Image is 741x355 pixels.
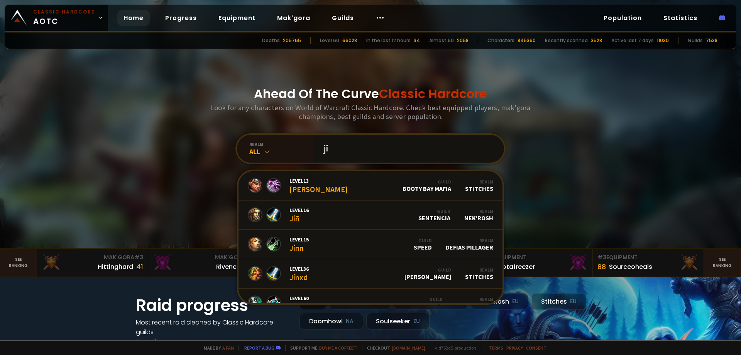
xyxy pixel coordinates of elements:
div: Soulseeker [457,296,493,310]
a: Mak'Gora#2Rivench100 [148,249,259,277]
div: 11030 [657,37,669,44]
span: v. d752d5 - production [430,345,476,351]
a: Report a bug [244,345,274,351]
h1: Ahead Of The Curve [254,85,487,103]
a: Equipment [212,10,262,26]
div: Defias Pillager [446,238,493,251]
div: Jíñ [289,207,309,223]
div: Characters [487,37,514,44]
a: Consent [526,345,546,351]
h4: Most recent raid cleaned by Classic Hardcore guilds [136,318,290,337]
div: Stitches [465,267,493,280]
a: #2Equipment88Notafreezer [482,249,593,277]
span: Level 15 [289,236,309,243]
a: Classic HardcoreAOTC [5,5,108,31]
div: Guilds [688,37,703,44]
div: Recently scanned [545,37,588,44]
div: 3528 [591,37,602,44]
small: EU [512,298,519,306]
div: Jínn [289,236,309,253]
div: Equipment [486,253,588,262]
a: Seeranking [704,249,741,277]
div: 7538 [706,37,717,44]
div: Sourceoheals [609,262,652,272]
h1: Raid progress [136,293,290,318]
small: EU [413,318,420,325]
a: Guilds [326,10,360,26]
div: 88 [597,262,606,272]
div: 66028 [342,37,357,44]
div: Stitches [465,179,493,192]
a: Progress [159,10,203,26]
a: Level16JíñGuildSentenciaRealmNek'Rosh [239,200,502,230]
div: Notafreezer [498,262,535,272]
div: realm [249,141,314,147]
div: 41 [136,262,143,272]
div: Realm [457,296,493,302]
div: Guild [389,296,443,302]
span: Level 16 [289,207,309,214]
div: In the last 12 hours [366,37,411,44]
div: Guild [404,267,451,273]
a: Level36JínxdGuild[PERSON_NAME]RealmStitches [239,259,502,289]
div: 845360 [518,37,536,44]
a: Terms [489,345,503,351]
div: SPEED [414,238,432,251]
div: Einmal mit Profis [389,296,443,310]
div: Deaths [262,37,280,44]
div: Equipment [597,253,699,262]
div: Stitches [531,293,586,310]
div: 2058 [457,37,469,44]
div: Realm [465,179,493,185]
div: All [249,147,314,156]
div: Mak'Gora [153,253,254,262]
div: Soulseeker [366,313,430,330]
span: Level 36 [289,265,309,272]
div: Nek'Rosh [471,293,528,310]
div: Nek'Rosh [464,208,493,222]
a: #3Equipment88Sourceoheals [593,249,704,277]
input: Search a character... [319,135,495,163]
div: Active last 7 days [611,37,654,44]
span: Level 60 [289,295,309,302]
a: Mak'gora [271,10,316,26]
div: Sentencia [418,208,450,222]
small: NA [346,318,354,325]
a: Privacy [506,345,523,351]
a: Mak'Gora#3Hittinghard41 [37,249,148,277]
div: Jínxd [289,265,309,282]
h3: Look for any characters on World of Warcraft Classic Hardcore. Check best equipped players, mak'g... [208,103,533,121]
span: Level 13 [289,177,348,184]
div: Mak'Gora [42,253,143,262]
a: See all progress [136,337,186,346]
a: Population [597,10,648,26]
div: Booty Bay Mafia [403,179,451,192]
div: Almost 60 [429,37,454,44]
a: [DOMAIN_NAME] [392,345,425,351]
span: # 3 [597,253,606,261]
span: Classic Hardcore [379,85,487,102]
div: Rivench [216,262,240,272]
div: Level 60 [320,37,339,44]
div: Realm [465,267,493,273]
span: Support me, [285,345,357,351]
div: Realm [464,208,493,214]
a: Level13[PERSON_NAME]GuildBooty Bay MafiaRealmStitches [239,171,502,200]
div: Guild [414,238,432,243]
div: [PERSON_NAME] [289,177,348,194]
a: Home [117,10,150,26]
div: 205765 [283,37,301,44]
div: 34 [414,37,420,44]
a: Level60JínxyGuildEinmal mit ProfisRealmSoulseeker [239,289,502,318]
a: Buy me a coffee [319,345,357,351]
a: a fan [222,345,234,351]
span: # 3 [134,253,143,261]
a: Statistics [657,10,704,26]
div: Realm [446,238,493,243]
div: Doomhowl [299,313,363,330]
div: Guild [418,208,450,214]
small: Classic Hardcore [33,8,95,15]
span: Checkout [362,345,425,351]
div: Hittinghard [98,262,133,272]
div: Jínxy [289,295,309,311]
